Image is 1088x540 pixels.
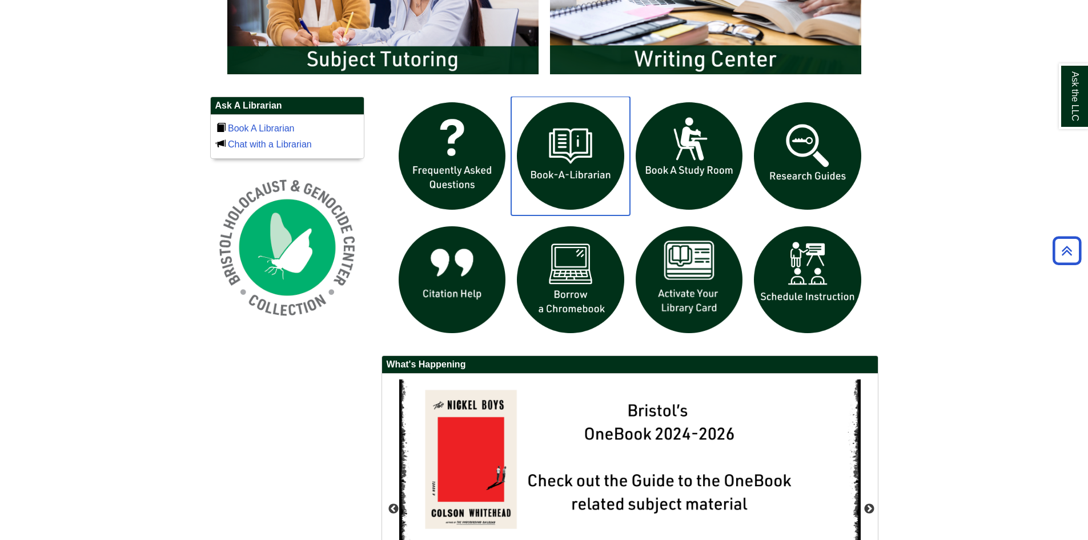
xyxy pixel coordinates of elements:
[630,97,749,215] img: book a study room icon links to book a study room web page
[228,123,295,133] a: Book A Librarian
[211,97,364,115] h2: Ask A Librarian
[1049,243,1085,258] a: Back to Top
[630,221,749,339] img: activate Library Card icon links to form to activate student ID into library card
[382,356,878,374] h2: What's Happening
[210,170,364,325] img: Holocaust and Genocide Collection
[388,503,399,515] button: Previous
[864,503,875,515] button: Next
[748,97,867,215] img: Research Guides icon links to research guides web page
[748,221,867,339] img: For faculty. Schedule Library Instruction icon links to form.
[228,139,312,149] a: Chat with a Librarian
[393,221,512,339] img: citation help icon links to citation help guide page
[511,221,630,339] img: Borrow a chromebook icon links to the borrow a chromebook web page
[393,97,512,215] img: frequently asked questions
[511,97,630,215] img: Book a Librarian icon links to book a librarian web page
[393,97,867,344] div: slideshow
